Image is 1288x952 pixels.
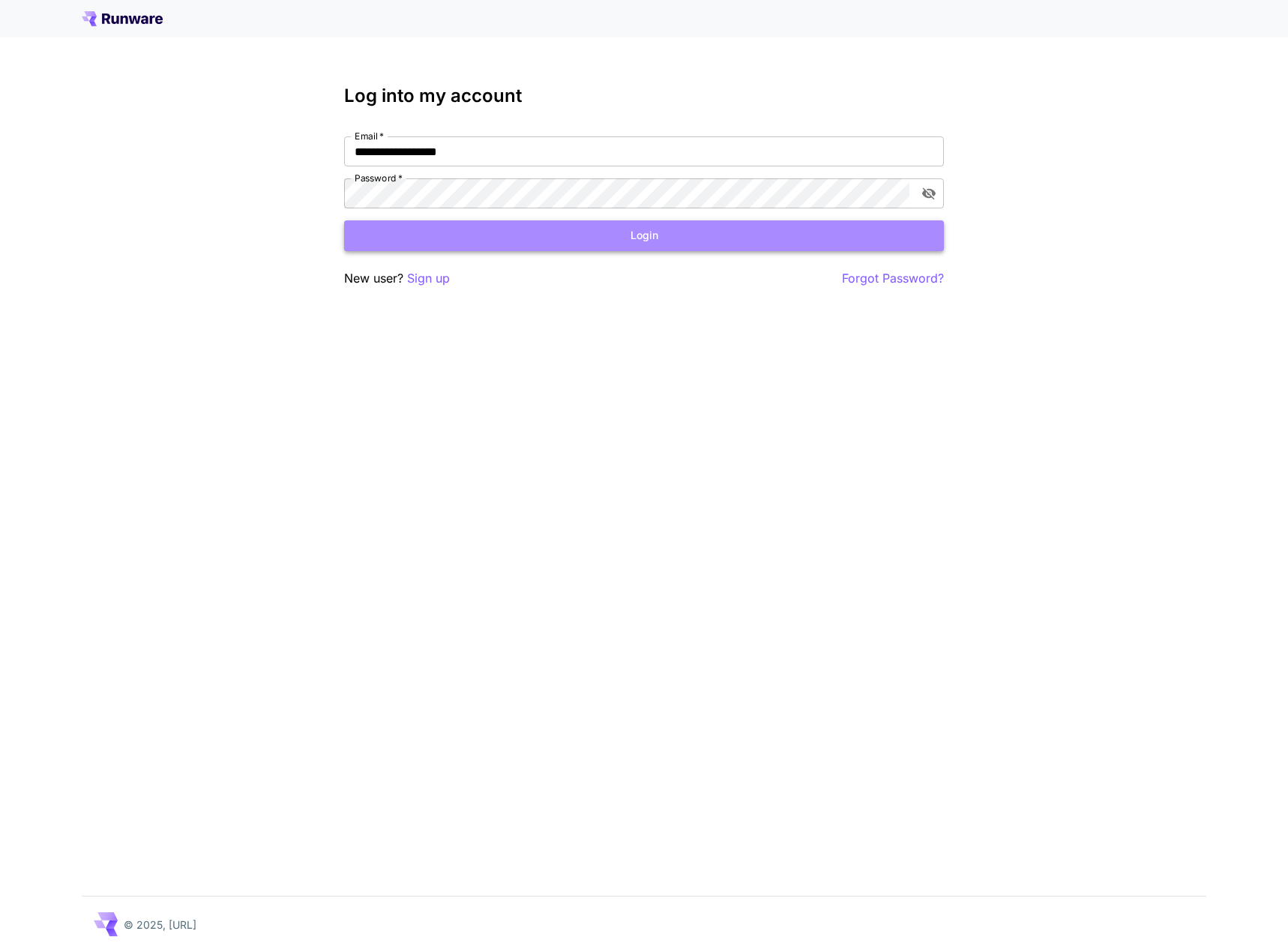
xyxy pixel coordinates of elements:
[124,917,196,933] p: © 2025, [URL]
[344,220,944,251] button: Login
[355,130,384,142] label: Email
[915,180,942,207] button: toggle password visibility
[842,269,944,288] button: Forgot Password?
[344,269,450,288] p: New user?
[344,85,944,106] h3: Log into my account
[355,172,403,184] label: Password
[407,269,450,288] button: Sign up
